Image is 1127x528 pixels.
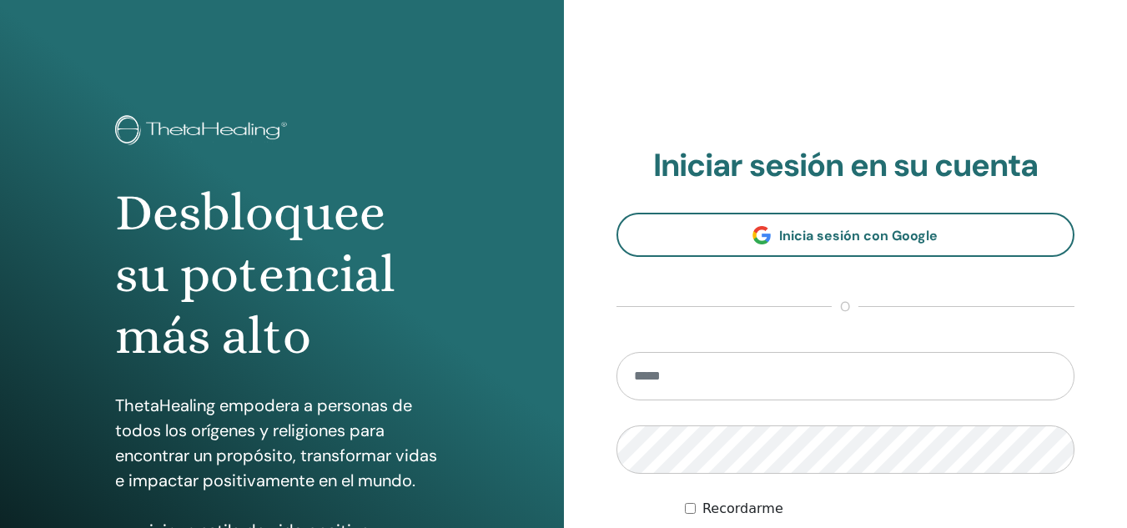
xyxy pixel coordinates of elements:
[616,147,1075,185] h2: Iniciar sesión en su cuenta
[779,227,938,244] span: Inicia sesión con Google
[832,297,858,317] span: o
[115,393,449,493] p: ThetaHealing empodera a personas de todos los orígenes y religiones para encontrar un propósito, ...
[685,499,1074,519] div: Mantenerme autenticado indefinidamente o hasta cerrar la sesión manualmente
[702,499,783,519] label: Recordarme
[115,182,449,368] h1: Desbloquee su potencial más alto
[616,213,1075,257] a: Inicia sesión con Google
